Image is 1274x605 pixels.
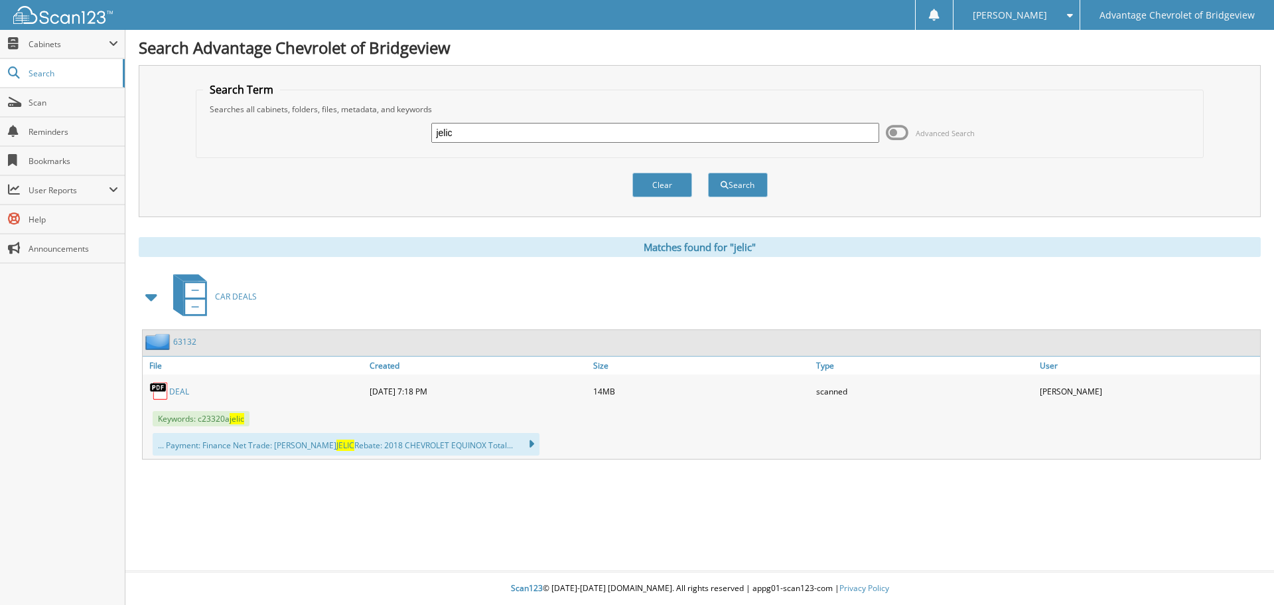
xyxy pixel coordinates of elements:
[366,378,590,404] div: [DATE] 7:18 PM
[169,386,189,397] a: DEAL
[1036,357,1260,375] a: User
[173,336,196,347] a: 63132
[1208,541,1274,605] iframe: Chat Widget
[29,185,109,196] span: User Reports
[590,378,814,404] div: 14MB
[29,39,109,50] span: Cabinets
[813,357,1036,375] a: Type
[125,572,1274,605] div: © [DATE]-[DATE] [DOMAIN_NAME]. All rights reserved | appg01-scan123-com |
[29,126,118,137] span: Reminders
[230,413,244,424] span: jelic
[590,357,814,375] a: Size
[1099,11,1255,19] span: Advantage Chevrolet of Bridgeview
[165,270,257,323] a: CAR DEALS
[215,291,257,302] span: CAR DEALS
[973,11,1047,19] span: [PERSON_NAME]
[139,237,1261,257] div: Matches found for "jelic"
[145,333,173,350] img: folder2.png
[29,97,118,108] span: Scan
[13,6,113,24] img: scan123-logo-white.svg
[29,243,118,254] span: Announcements
[29,214,118,225] span: Help
[336,440,354,451] span: JELIC
[149,381,169,401] img: PDF.png
[153,411,249,426] span: Keywords: c23320a
[29,68,116,79] span: Search
[366,357,590,375] a: Created
[813,378,1036,404] div: scanned
[203,104,1197,115] div: Searches all cabinets, folders, files, metadata, and keywords
[916,128,975,138] span: Advanced Search
[1036,378,1260,404] div: [PERSON_NAME]
[839,582,889,594] a: Privacy Policy
[511,582,543,594] span: Scan123
[29,155,118,167] span: Bookmarks
[153,433,539,456] div: ... Payment: Finance Net Trade: [PERSON_NAME] Rebate: 2018 CHEVROLET EQUINOX Total...
[143,357,366,375] a: File
[203,82,280,97] legend: Search Term
[139,37,1261,58] h1: Search Advantage Chevrolet of Bridgeview
[632,173,692,197] button: Clear
[708,173,768,197] button: Search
